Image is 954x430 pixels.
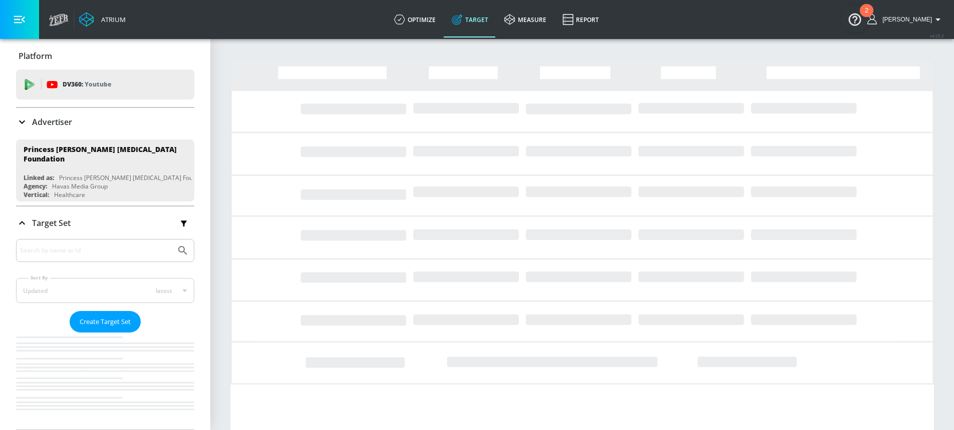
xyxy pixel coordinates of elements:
[79,12,126,27] a: Atrium
[59,173,214,182] div: Princess [PERSON_NAME] [MEDICAL_DATA] Foundation
[24,182,47,190] div: Agency:
[24,173,54,182] div: Linked as:
[85,79,111,89] p: Youtube
[23,286,48,295] div: Updated
[52,182,108,190] div: Havas Media Group
[29,274,50,281] label: Sort By
[16,108,194,136] div: Advertiser
[20,244,172,257] input: Search by name or Id
[867,13,944,25] button: [PERSON_NAME]
[16,69,194,99] div: DV360: Youtube
[63,79,111,90] p: DV360:
[97,15,126,24] div: Atrium
[54,190,85,199] div: Healthcare
[16,139,194,201] div: Princess [PERSON_NAME] [MEDICAL_DATA] FoundationLinked as:Princess [PERSON_NAME] [MEDICAL_DATA] F...
[16,332,194,429] nav: list of Target Set
[19,50,52,61] p: Platform
[16,239,194,429] div: Target Set
[386,1,444,37] a: optimize
[80,316,131,327] span: Create Target Set
[554,1,607,37] a: Report
[32,116,72,127] p: Advertiser
[865,10,868,23] div: 2
[444,1,496,37] a: Target
[16,206,194,239] div: Target Set
[70,311,141,332] button: Create Target Set
[841,5,869,33] button: Open Resource Center, 2 new notifications
[930,33,944,38] span: v 4.25.2
[156,286,172,295] span: latest
[24,144,178,163] div: Princess [PERSON_NAME] [MEDICAL_DATA] Foundation
[16,42,194,70] div: Platform
[878,16,932,23] span: login as: harvir.chahal@zefr.com
[24,190,49,199] div: Vertical:
[496,1,554,37] a: measure
[32,217,71,228] p: Target Set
